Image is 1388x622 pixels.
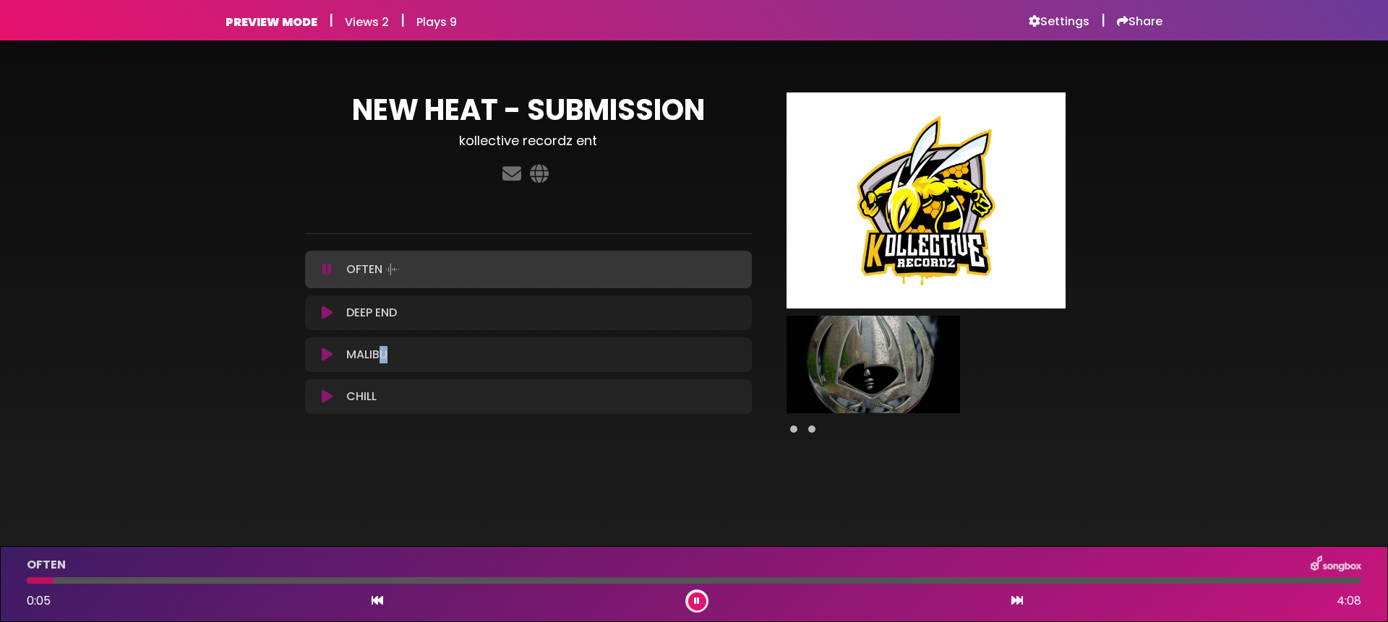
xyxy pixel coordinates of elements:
[416,15,457,29] h6: Plays 9
[400,12,405,29] h5: |
[787,316,960,413] img: N9PGm42vSmuwtgJKH9CD
[345,15,389,29] h6: Views 2
[382,259,403,280] img: waveform4.gif
[346,388,377,405] p: CHILL
[305,133,752,149] h3: kollective recordz ent
[1117,14,1162,29] a: Share
[787,92,1066,308] img: Main Media
[346,346,387,363] p: MALIBU
[1029,14,1089,29] a: Settings
[1101,12,1105,29] h5: |
[226,15,317,29] h6: PREVIEW MODE
[346,259,403,280] p: OFTEN
[346,304,397,321] p: DEEP END
[329,12,333,29] h5: |
[305,92,752,127] h1: NEW HEAT - SUBMISSION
